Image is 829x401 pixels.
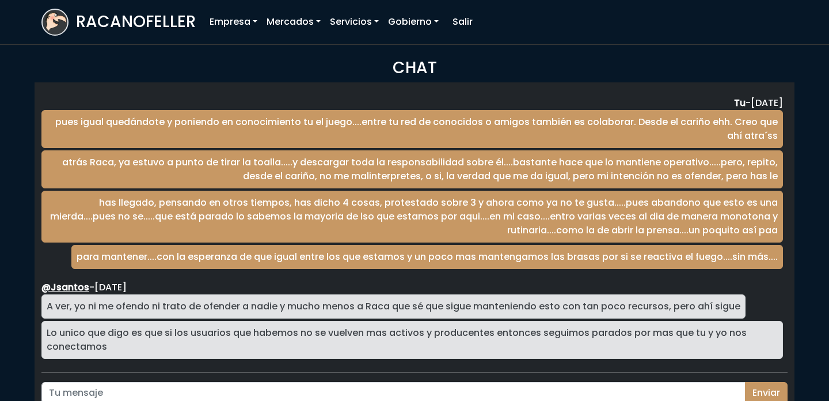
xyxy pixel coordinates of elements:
[448,10,477,33] a: Salir
[41,281,89,294] a: @Jsantos
[41,281,783,294] div: -
[383,10,443,33] a: Gobierno
[41,110,783,148] div: pues igual quedándote y poniendo en conocimiento tu el juego....entre tu red de conocidos o amigo...
[262,10,325,33] a: Mercados
[751,96,783,109] span: lunes, mayo 5, 2025 1:23 PM
[43,10,67,32] img: logoracarojo.png
[94,281,127,294] span: lunes, mayo 5, 2025 8:20 PM
[76,12,196,32] h3: RACANOFELLER
[41,294,746,319] div: A ver, yo ni me ofendo ni trato de ofender a nadie y mucho menos a Raca que sé que sigue mantenie...
[41,321,783,359] div: Lo unico que digo es que si los usuarios que habemos no se vuelven mas activos y producentes ento...
[41,6,196,39] a: RACANOFELLER
[205,10,262,33] a: Empresa
[41,96,783,110] div: -
[41,191,783,243] div: has llegado, pensando en otros tiempos, has dicho 4 cosas, protestado sobre 3 y ahora como ya no ...
[41,150,783,188] div: atrás Raca, ya estuvo a punto de tirar la toalla.....y descargar toda la responsabilidad sobre él...
[325,10,383,33] a: Servicios
[41,58,788,78] h3: CHAT
[71,245,783,269] div: para mantener....con la esperanza de que igual entre los que estamos y un poco mas mantengamos la...
[734,96,746,109] strong: Tu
